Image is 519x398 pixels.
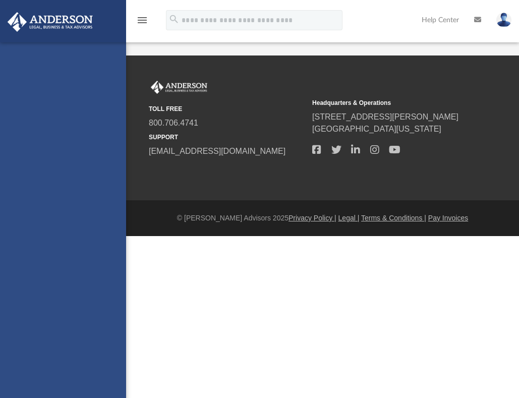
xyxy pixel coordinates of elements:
[312,125,441,133] a: [GEOGRAPHIC_DATA][US_STATE]
[428,214,468,222] a: Pay Invoices
[149,81,209,94] img: Anderson Advisors Platinum Portal
[126,213,519,223] div: © [PERSON_NAME] Advisors 2025
[338,214,360,222] a: Legal |
[136,14,148,26] i: menu
[312,112,458,121] a: [STREET_ADDRESS][PERSON_NAME]
[496,13,511,27] img: User Pic
[149,133,305,142] small: SUPPORT
[312,98,469,107] small: Headquarters & Operations
[361,214,426,222] a: Terms & Conditions |
[149,119,198,127] a: 800.706.4741
[136,19,148,26] a: menu
[149,147,285,155] a: [EMAIL_ADDRESS][DOMAIN_NAME]
[289,214,336,222] a: Privacy Policy |
[149,104,305,113] small: TOLL FREE
[5,12,96,32] img: Anderson Advisors Platinum Portal
[168,14,180,25] i: search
